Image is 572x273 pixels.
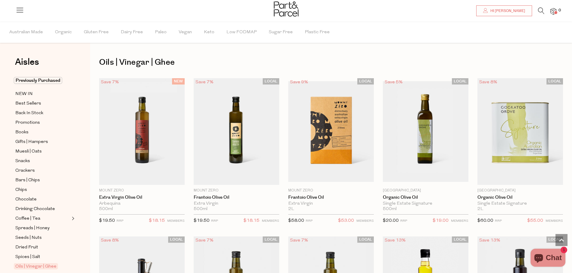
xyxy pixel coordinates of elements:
[194,188,279,193] p: Mount Zero
[15,158,30,165] span: Snacks
[15,167,70,174] a: Crackers
[288,201,374,206] div: Extra Virgin
[15,206,55,213] span: Drinking Chocolate
[15,254,40,261] span: Spices | Salt
[15,196,37,203] span: Chocolate
[15,55,39,69] span: Aisles
[288,78,310,86] div: Save 9%
[15,138,48,146] span: Gifts | Hampers
[477,206,483,212] span: 2L
[15,77,70,84] a: Previously Purchased
[477,195,563,200] a: Organic Olive Oil
[288,206,294,212] span: 2L
[15,91,33,98] span: NEW IN
[15,215,40,222] span: Coffee | Tea
[15,244,70,251] a: Dried Fruit
[383,201,468,206] div: Single Estate Signature
[15,177,70,184] a: Bars | Chips
[15,215,70,222] a: Coffee | Tea
[15,157,70,165] a: Snacks
[194,206,207,212] span: 500ml
[15,129,29,136] span: Books
[288,236,310,245] div: Save 7%
[338,217,354,225] span: $53.00
[546,78,563,85] span: LOCAL
[477,218,493,223] span: $60.00
[15,167,35,174] span: Crackers
[263,236,279,243] span: LOCAL
[194,78,279,185] img: Frantoio Olive Oil
[15,196,70,203] a: Chocolate
[433,217,449,225] span: $19.00
[288,188,374,193] p: Mount Zero
[99,195,185,200] a: Extra Virgin Olive Oil
[452,78,468,85] span: LOCAL
[15,129,70,136] a: Books
[99,188,185,193] p: Mount Zero
[15,225,50,232] span: Spreads | Honey
[383,78,404,86] div: Save 5%
[15,177,40,184] span: Bars | Chips
[269,22,293,43] span: Sugar Free
[168,236,185,243] span: LOCAL
[167,219,185,223] small: MEMBERS
[451,219,468,223] small: MEMBERS
[117,219,123,223] small: RRP
[15,253,70,261] a: Spices | Salt
[546,219,563,223] small: MEMBERS
[15,90,70,98] a: NEW IN
[194,201,279,206] div: Extra Virgin
[274,1,298,16] img: Part&Parcel
[263,78,279,85] span: LOCAL
[477,78,499,86] div: Save 8%
[244,217,259,225] span: $18.15
[14,263,58,269] span: Oils | Vinegar | Ghee
[550,8,556,14] a: 0
[70,215,74,222] button: Expand/Collapse Coffee | Tea
[305,22,330,43] span: Plastic Free
[15,205,70,213] a: Drinking Chocolate
[15,244,38,251] span: Dried Fruit
[288,195,374,200] a: Frantoio Olive Oil
[15,148,70,155] a: Muesli | Oats
[99,78,185,185] img: Extra Virgin Olive Oil
[495,219,502,223] small: RRP
[226,22,257,43] span: Low FODMAP
[288,218,304,223] span: $58.00
[121,22,143,43] span: Dairy Free
[194,236,215,245] div: Save 7%
[14,77,62,84] span: Previously Purchased
[15,234,42,242] span: Seeds | Nuts
[476,5,532,16] a: Hi [PERSON_NAME]
[179,22,192,43] span: Vegan
[99,55,563,69] h1: Oils | Vinegar | Ghee
[15,138,70,146] a: Gifts | Hampers
[15,100,41,107] span: Best Sellers
[99,236,121,245] div: Save 8%
[84,22,109,43] span: Gluten Free
[477,78,563,185] img: Organic Olive Oil
[15,234,70,242] a: Seeds | Nuts
[477,188,563,193] p: [GEOGRAPHIC_DATA]
[99,206,113,212] span: 500ml
[383,206,397,212] span: 500ml
[383,195,468,200] a: Organic Olive Oil
[99,218,115,223] span: $19.50
[400,219,407,223] small: RRP
[15,109,70,117] a: Back In Stock
[262,219,279,223] small: MEMBERS
[288,81,374,182] img: Frantoio Olive Oil
[356,219,374,223] small: MEMBERS
[489,8,525,13] span: Hi [PERSON_NAME]
[15,119,70,126] a: Promotions
[99,201,185,206] div: Arbequina
[15,263,70,270] a: Oils | Vinegar | Ghee
[15,224,70,232] a: Spreads | Honey
[15,58,39,73] a: Aisles
[383,188,468,193] p: [GEOGRAPHIC_DATA]
[194,218,210,223] span: $19.50
[477,236,502,245] div: Save 13%
[149,217,165,225] span: $18.15
[15,148,42,155] span: Muesli | Oats
[155,22,167,43] span: Paleo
